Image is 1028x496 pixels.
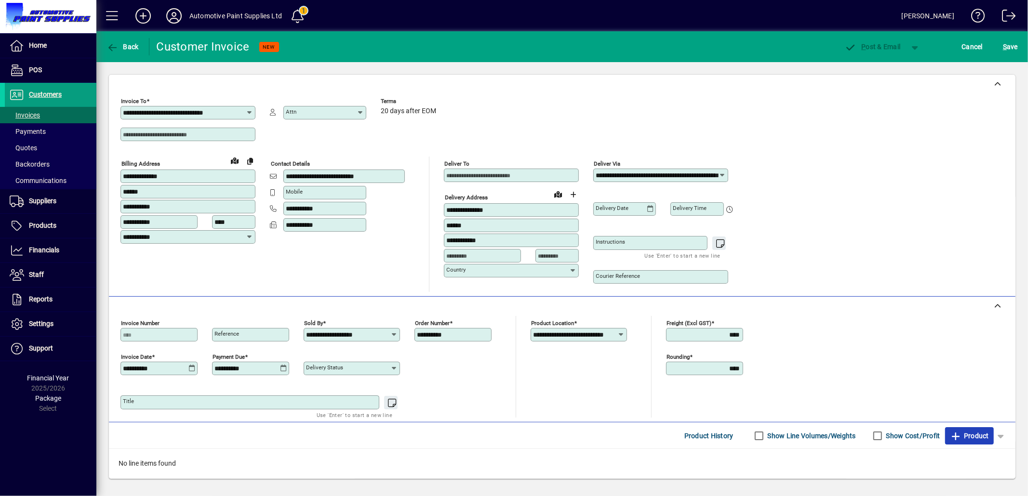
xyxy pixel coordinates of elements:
mat-label: Invoice number [121,320,160,326]
span: Products [29,222,56,229]
a: Suppliers [5,189,96,213]
mat-label: Reference [214,330,239,337]
mat-label: Payment due [213,353,245,360]
div: Customer Invoice [157,39,250,54]
label: Show Line Volumes/Weights [766,431,856,441]
mat-label: Deliver via [594,160,620,167]
span: Settings [29,320,53,327]
span: Financial Year [27,374,69,382]
a: Communications [5,172,96,189]
a: Backorders [5,156,96,172]
button: Post & Email [840,38,906,55]
mat-label: Order number [415,320,450,326]
a: Staff [5,263,96,287]
span: Invoices [10,111,40,119]
span: S [1003,43,1007,51]
span: Staff [29,271,44,278]
mat-label: Courier Reference [596,273,640,279]
button: Copy to Delivery address [242,153,258,169]
button: Product [945,427,994,444]
button: Profile [159,7,189,25]
a: Settings [5,312,96,336]
button: Cancel [960,38,986,55]
span: POS [29,66,42,74]
span: Home [29,41,47,49]
a: Knowledge Base [964,2,985,33]
mat-label: Instructions [596,238,625,245]
mat-label: Delivery status [306,364,343,371]
mat-label: Sold by [304,320,323,326]
mat-label: Mobile [286,188,303,195]
mat-label: Rounding [667,353,690,360]
a: Quotes [5,140,96,156]
div: Automotive Paint Supplies Ltd [189,8,282,24]
app-page-header-button: Back [96,38,149,55]
mat-label: Deliver To [444,160,469,167]
a: Financials [5,238,96,262]
label: Show Cost/Profit [884,431,940,441]
span: Suppliers [29,197,56,205]
a: Logout [995,2,1016,33]
a: View on map [550,186,566,202]
span: Quotes [10,144,37,152]
span: Package [35,394,61,402]
button: Choose address [566,187,581,202]
a: Products [5,214,96,238]
span: Back [107,43,139,51]
span: 20 days after EOM [381,107,436,115]
div: No line items found [109,449,1015,478]
div: [PERSON_NAME] [902,8,954,24]
a: Reports [5,287,96,312]
mat-label: Product location [531,320,574,326]
span: Product History [684,428,734,444]
mat-label: Delivery time [673,205,707,211]
span: Communications [10,177,67,184]
button: Back [104,38,141,55]
a: View on map [227,153,242,168]
a: Support [5,337,96,361]
span: Support [29,344,53,352]
span: Product [950,428,989,444]
button: Product History [681,427,737,444]
span: Financials [29,246,59,254]
button: Add [128,7,159,25]
span: Backorders [10,160,50,168]
mat-label: Country [446,266,466,273]
span: Reports [29,295,53,303]
span: NEW [263,44,275,50]
span: ost & Email [845,43,901,51]
a: Payments [5,123,96,140]
a: Home [5,34,96,58]
span: Customers [29,91,62,98]
mat-label: Attn [286,108,296,115]
span: P [862,43,866,51]
mat-label: Title [123,398,134,405]
mat-hint: Use 'Enter' to start a new line [645,250,721,261]
span: Terms [381,98,439,104]
a: Invoices [5,107,96,123]
mat-label: Freight (excl GST) [667,320,711,326]
a: POS [5,58,96,82]
mat-label: Invoice date [121,353,152,360]
mat-label: Delivery date [596,205,628,211]
span: Cancel [962,39,983,54]
button: Save [1001,38,1020,55]
span: Payments [10,128,46,135]
mat-hint: Use 'Enter' to start a new line [317,409,392,420]
span: ave [1003,39,1018,54]
mat-label: Invoice To [121,98,147,104]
